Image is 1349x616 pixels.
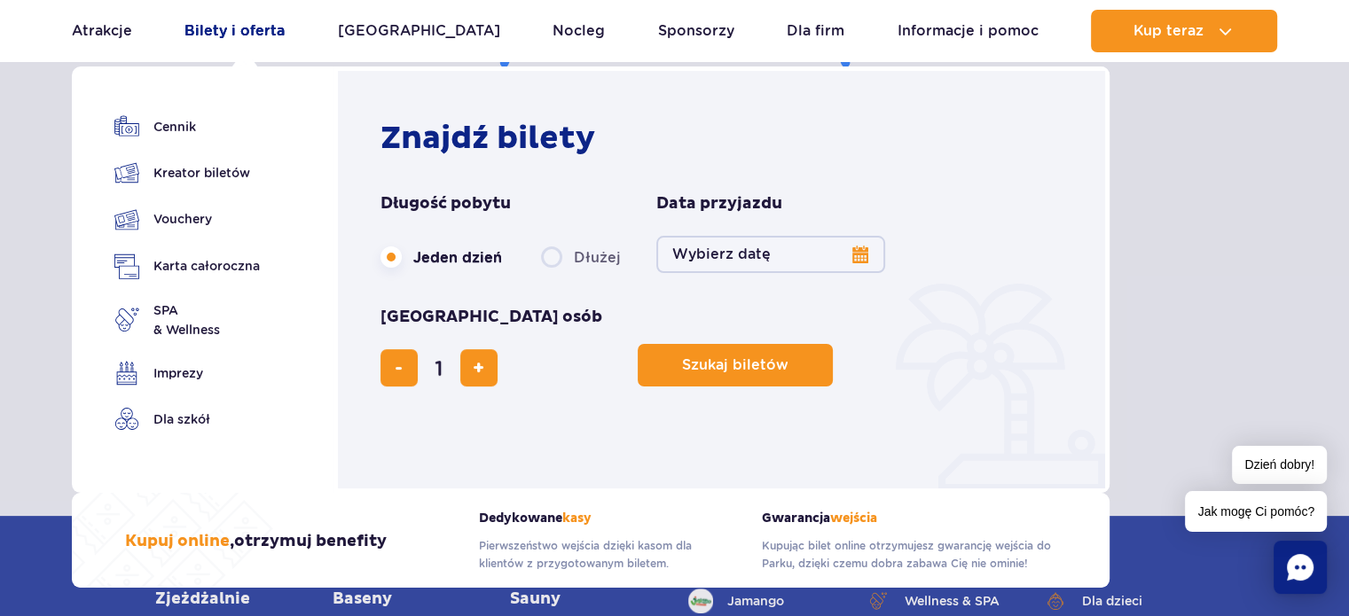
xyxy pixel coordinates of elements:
a: [GEOGRAPHIC_DATA] [338,10,500,52]
strong: Gwarancja [762,511,1056,526]
a: Dla szkół [114,407,260,432]
div: Chat [1274,541,1327,594]
p: Pierwszeństwo wejścia dzięki kasom dla klientów z przygotowanym biletem. [479,537,735,573]
button: dodaj bilet [460,349,498,386]
h3: , otrzymuj benefity [125,531,387,552]
span: [GEOGRAPHIC_DATA] osób [380,307,602,328]
a: Nocleg [553,10,605,52]
span: Data przyjazdu [656,193,782,214]
a: Cennik [114,114,260,139]
a: Kreator biletów [114,160,260,185]
button: Wybierz datę [656,236,885,273]
span: kasy [562,511,592,526]
button: Szukaj biletów [638,344,833,386]
a: Informacje i pomoc [898,10,1039,52]
a: Imprezy [114,361,260,386]
span: Dzień dobry! [1232,446,1327,484]
a: Bilety i oferta [184,10,285,52]
a: Vouchery [114,207,260,232]
span: wejścia [830,511,877,526]
p: Kupując bilet online otrzymujesz gwarancję wejścia do Parku, dzięki czemu dobra zabawa Cię nie om... [762,537,1056,573]
a: Sponsorzy [658,10,734,52]
label: Dłużej [541,238,621,276]
button: usuń bilet [380,349,418,386]
span: Kup teraz [1133,23,1204,39]
a: SPA& Wellness [114,300,260,339]
form: Planowanie wizyty w Park of Poland [380,193,1071,386]
input: liczba biletów [418,347,460,389]
span: Długość pobytu [380,193,511,214]
label: Jeden dzień [380,238,502,276]
span: Szukaj biletów [682,357,788,373]
span: Kupuj online [125,531,230,551]
a: Atrakcje [72,10,132,52]
span: SPA & Wellness [153,300,220,339]
span: Jak mogę Ci pomóc? [1185,491,1327,532]
strong: Dedykowane [479,511,735,526]
a: Dla firm [787,10,844,52]
button: Kup teraz [1091,10,1277,52]
a: Karta całoroczna [114,253,260,279]
strong: Znajdź bilety [380,119,595,158]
